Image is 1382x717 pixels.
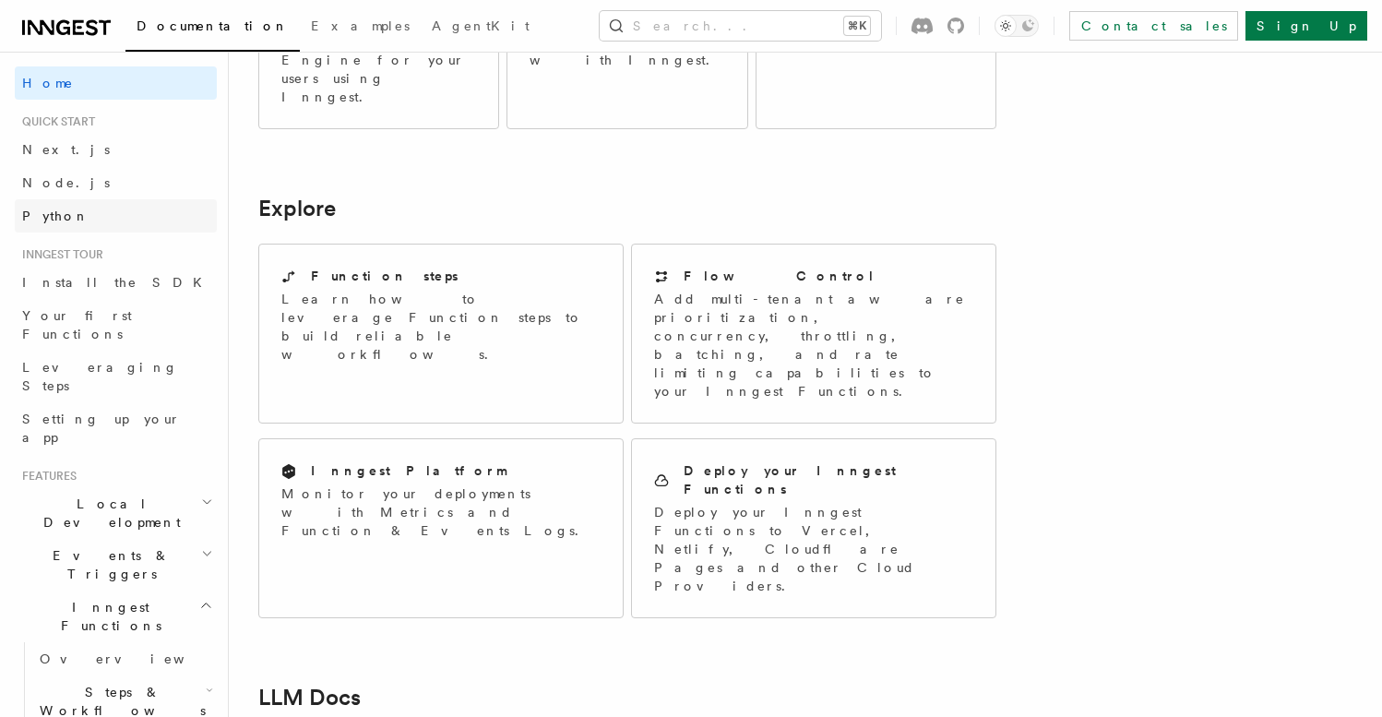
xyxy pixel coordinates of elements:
a: Setting up your app [15,402,217,454]
h2: Inngest Platform [311,461,506,480]
button: Toggle dark mode [995,15,1039,37]
span: Node.js [22,175,110,190]
a: Sign Up [1245,11,1367,41]
kbd: ⌘K [844,17,870,35]
span: AgentKit [432,18,530,33]
p: Add multi-tenant aware prioritization, concurrency, throttling, batching, and rate limiting capab... [654,290,973,400]
span: Install the SDK [22,275,213,290]
button: Search...⌘K [600,11,881,41]
a: Function stepsLearn how to leverage Function steps to build reliable workflows. [258,244,624,424]
a: Documentation [125,6,300,52]
button: Events & Triggers [15,539,217,591]
a: Overview [32,642,217,675]
p: Monitor your deployments with Metrics and Function & Events Logs. [281,484,601,540]
span: Setting up your app [22,412,181,445]
span: Events & Triggers [15,546,201,583]
span: Documentation [137,18,289,33]
a: Home [15,66,217,100]
a: Contact sales [1069,11,1238,41]
a: Next.js [15,133,217,166]
span: Inngest Functions [15,598,199,635]
button: Local Development [15,487,217,539]
p: Deploy your Inngest Functions to Vercel, Netlify, Cloudflare Pages and other Cloud Providers. [654,503,973,595]
p: Learn how to leverage Function steps to build reliable workflows. [281,290,601,364]
span: Inngest tour [15,247,103,262]
span: Local Development [15,495,201,532]
a: Node.js [15,166,217,199]
a: Your first Functions [15,299,217,351]
h2: Flow Control [684,267,876,285]
span: Quick start [15,114,95,129]
span: Overview [40,651,230,666]
a: Examples [300,6,421,50]
a: Install the SDK [15,266,217,299]
h2: Deploy your Inngest Functions [684,461,973,498]
a: Inngest PlatformMonitor your deployments with Metrics and Function & Events Logs. [258,438,624,618]
a: LLM Docs [258,685,361,711]
span: Next.js [22,142,110,157]
span: Features [15,469,77,484]
span: Leveraging Steps [22,360,178,393]
a: Explore [258,196,336,221]
span: Examples [311,18,410,33]
a: AgentKit [421,6,541,50]
h2: Function steps [311,267,459,285]
span: Python [22,209,89,223]
button: Inngest Functions [15,591,217,642]
a: Flow ControlAdd multi-tenant aware prioritization, concurrency, throttling, batching, and rate li... [631,244,996,424]
a: Python [15,199,217,233]
span: Home [22,74,74,92]
a: Leveraging Steps [15,351,217,402]
span: Your first Functions [22,308,132,341]
a: Deploy your Inngest FunctionsDeploy your Inngest Functions to Vercel, Netlify, Cloudflare Pages a... [631,438,996,618]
